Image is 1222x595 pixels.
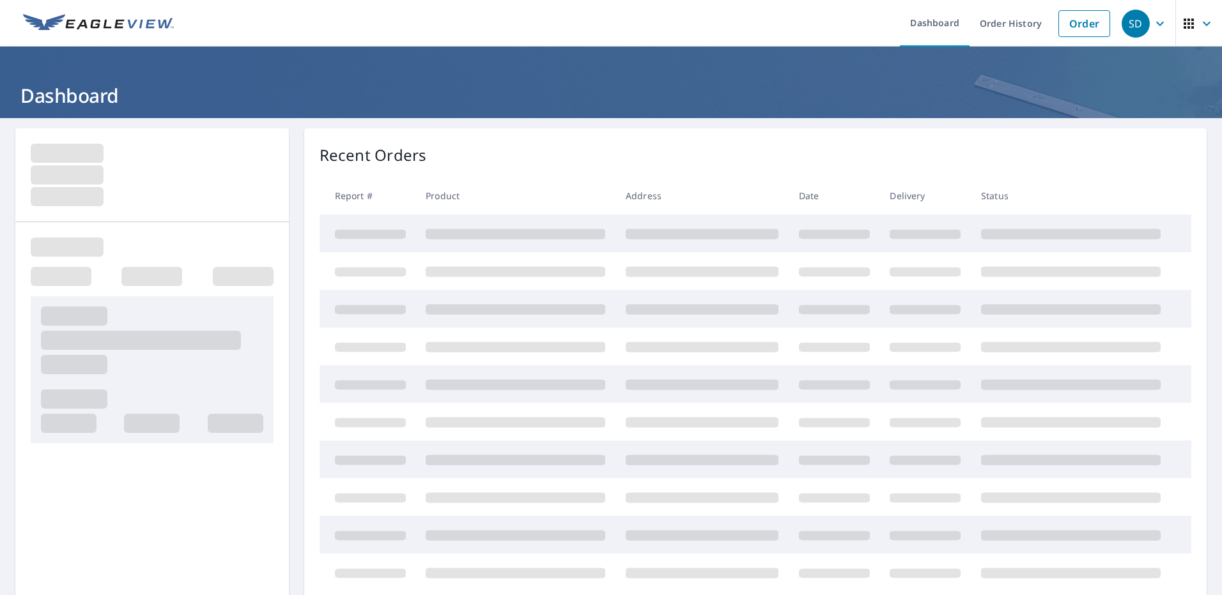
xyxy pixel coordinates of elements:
th: Delivery [879,177,971,215]
h1: Dashboard [15,82,1207,109]
a: Order [1058,10,1110,37]
th: Date [789,177,880,215]
th: Address [615,177,789,215]
p: Recent Orders [320,144,427,167]
th: Status [971,177,1171,215]
img: EV Logo [23,14,174,33]
th: Report # [320,177,416,215]
th: Product [415,177,615,215]
div: SD [1122,10,1150,38]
